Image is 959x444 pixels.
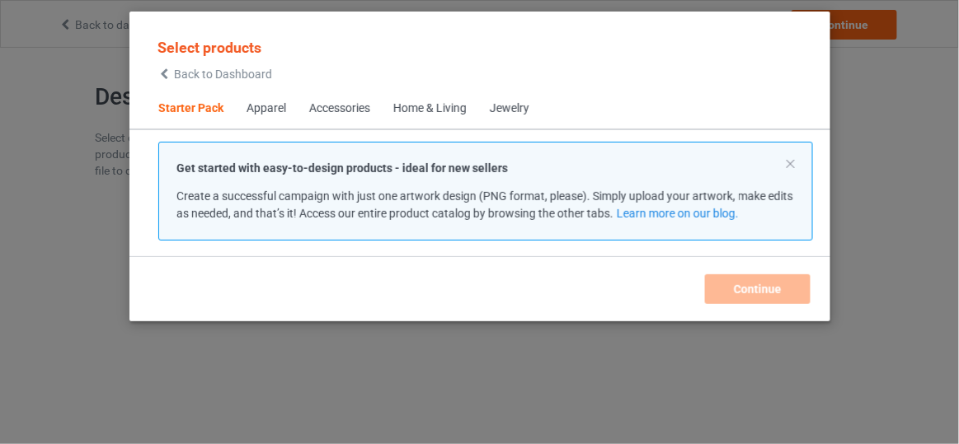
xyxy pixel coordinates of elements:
[157,39,261,56] span: Select products
[176,161,508,175] strong: Get started with easy-to-design products - ideal for new sellers
[616,207,738,220] a: Learn more on our blog.
[147,89,235,129] span: Starter Pack
[490,100,529,117] div: Jewelry
[309,100,370,117] div: Accessories
[174,68,272,81] span: Back to Dashboard
[247,100,286,117] div: Apparel
[176,189,793,220] span: Create a successful campaign with just one artwork design (PNG format, please). Simply upload you...
[393,100,467,117] div: Home & Living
